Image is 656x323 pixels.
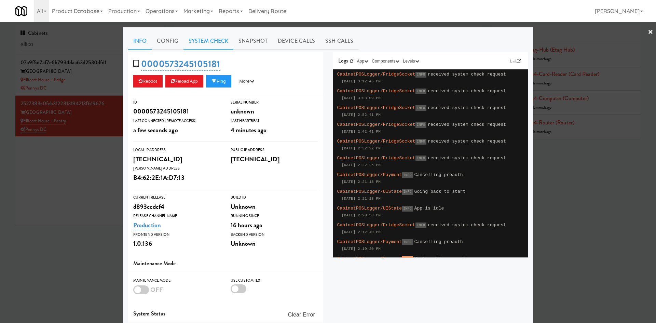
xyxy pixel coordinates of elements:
[415,72,426,78] span: INFO
[342,96,381,100] span: [DATE] 3:03:09 PM
[648,22,653,43] a: ×
[133,259,176,267] span: Maintenance Mode
[231,231,318,238] div: Backend Version
[231,220,262,230] span: 16 hours ago
[285,309,318,321] button: Clear Error
[133,277,220,284] div: Maintenance Mode
[415,89,426,94] span: INFO
[428,122,506,127] span: received system check request
[337,256,402,261] span: CabinetPOSLogger/Payment
[342,79,381,83] span: [DATE] 3:12:45 PM
[133,99,220,106] div: ID
[234,75,260,88] button: More
[428,139,506,144] span: received system check request
[273,32,320,50] a: Device Calls
[231,194,318,201] div: Build Id
[165,75,203,88] button: Reload App
[233,32,273,50] a: Snapshot
[133,118,220,124] div: Last Connected (Remote Access)
[133,213,220,219] div: Release Channel Name
[337,172,402,177] span: CabinetPOSLogger/Payment
[402,239,413,245] span: INFO
[150,285,163,294] span: OFF
[133,165,220,172] div: [PERSON_NAME] Address
[337,239,402,244] span: CabinetPOSLogger/Payment
[402,172,413,178] span: INFO
[428,156,506,161] span: received system check request
[133,125,178,135] span: a few seconds ago
[133,201,220,213] div: d893ccdcf4
[133,147,220,153] div: Local IP Address
[414,172,463,177] span: Cancelling preauth
[342,163,381,167] span: [DATE] 2:22:25 PM
[133,220,161,230] a: Production
[342,247,381,251] span: [DATE] 2:10:20 PM
[342,146,381,150] span: [DATE] 2:32:22 PM
[231,106,318,117] div: unknown
[337,223,415,228] span: CabinetPOSLogger/FridgeSocket
[428,105,506,110] span: received system check request
[402,189,413,195] span: INFO
[133,194,220,201] div: Current Release
[133,153,220,165] div: [TECHNICAL_ID]
[320,32,358,50] a: SSH Calls
[231,213,318,219] div: Running Since
[342,180,381,184] span: [DATE] 2:21:18 PM
[415,105,426,111] span: INFO
[337,122,415,127] span: CabinetPOSLogger/FridgeSocket
[133,238,220,250] div: 1.0.136
[415,122,426,128] span: INFO
[15,5,27,17] img: Micromart
[370,58,401,65] button: Components
[337,189,402,194] span: CabinetPOSLogger/UIState
[401,58,421,65] button: Levels
[415,156,426,161] span: INFO
[337,139,415,144] span: CabinetPOSLogger/FridgeSocket
[402,206,413,212] span: INFO
[231,238,318,250] div: Unknown
[428,223,506,228] span: received system check request
[152,32,183,50] a: Config
[415,223,426,228] span: INFO
[342,130,381,134] span: [DATE] 2:42:41 PM
[342,113,381,117] span: [DATE] 2:52:41 PM
[231,125,266,135] span: 4 minutes ago
[414,256,468,261] span: Reattempting preauth
[337,72,415,77] span: CabinetPOSLogger/FridgeSocket
[337,105,415,110] span: CabinetPOSLogger/FridgeSocket
[414,189,466,194] span: Going back to start
[133,75,163,88] button: Reboot
[414,206,444,211] span: App is idle
[231,118,318,124] div: Last Heartbeat
[231,201,318,213] div: Unknown
[342,213,381,217] span: [DATE] 2:20:58 PM
[342,230,381,234] span: [DATE] 2:12:40 PM
[133,106,220,117] div: 0000573245105181
[415,139,426,145] span: INFO
[338,57,348,65] span: Logs
[231,99,318,106] div: Serial Number
[337,89,415,94] span: CabinetPOSLogger/FridgeSocket
[133,231,220,238] div: Frontend Version
[183,32,233,50] a: System Check
[428,72,506,77] span: received system check request
[414,239,463,244] span: Cancelling preauth
[337,206,402,211] span: CabinetPOSLogger/UIState
[231,277,318,284] div: Use Custom Text
[206,75,231,88] button: Ping
[337,156,415,161] span: CabinetPOSLogger/FridgeSocket
[133,172,220,184] div: B4:62:2E:1A:D7:13
[342,197,381,201] span: [DATE] 2:21:18 PM
[128,32,152,50] a: Info
[508,58,523,65] a: Link
[428,89,506,94] span: received system check request
[133,310,165,318] span: System Status
[231,147,318,153] div: Public IP Address
[231,153,318,165] div: [TECHNICAL_ID]
[141,57,220,71] a: 0000573245105181
[402,256,413,262] span: WARN
[355,58,370,65] button: App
